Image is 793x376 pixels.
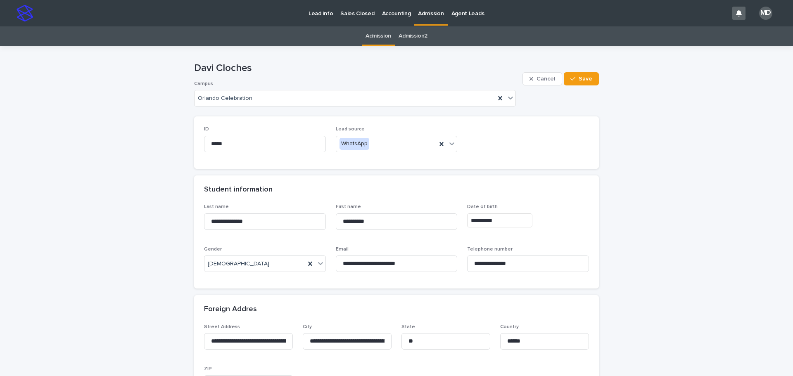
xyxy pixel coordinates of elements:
span: Email [336,247,349,252]
span: Telephone number [467,247,513,252]
button: Save [564,72,599,85]
span: Gender [204,247,222,252]
span: Date of birth [467,204,498,209]
span: Last name [204,204,229,209]
span: Cancel [537,76,555,82]
span: First name [336,204,361,209]
div: WhatsApp [340,138,369,150]
span: Save [579,76,592,82]
h2: Student information [204,185,273,194]
span: City [303,324,312,329]
span: Orlando Celebration [198,95,252,102]
img: stacker-logo-s-only.png [17,5,33,21]
span: Street Address [204,324,240,329]
span: Lead source [336,127,365,132]
span: [DEMOGRAPHIC_DATA] [208,260,269,268]
a: Admission [366,26,391,46]
div: MD [759,7,772,20]
span: Country [500,324,519,329]
button: Cancel [522,72,562,85]
span: ZIP [204,367,212,371]
span: State [401,324,415,329]
a: Admission2 [399,26,427,46]
span: ID [204,127,209,132]
p: Davi Cloches [194,62,519,74]
h2: Foreign Addres [204,305,257,314]
span: Campus [194,81,213,86]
